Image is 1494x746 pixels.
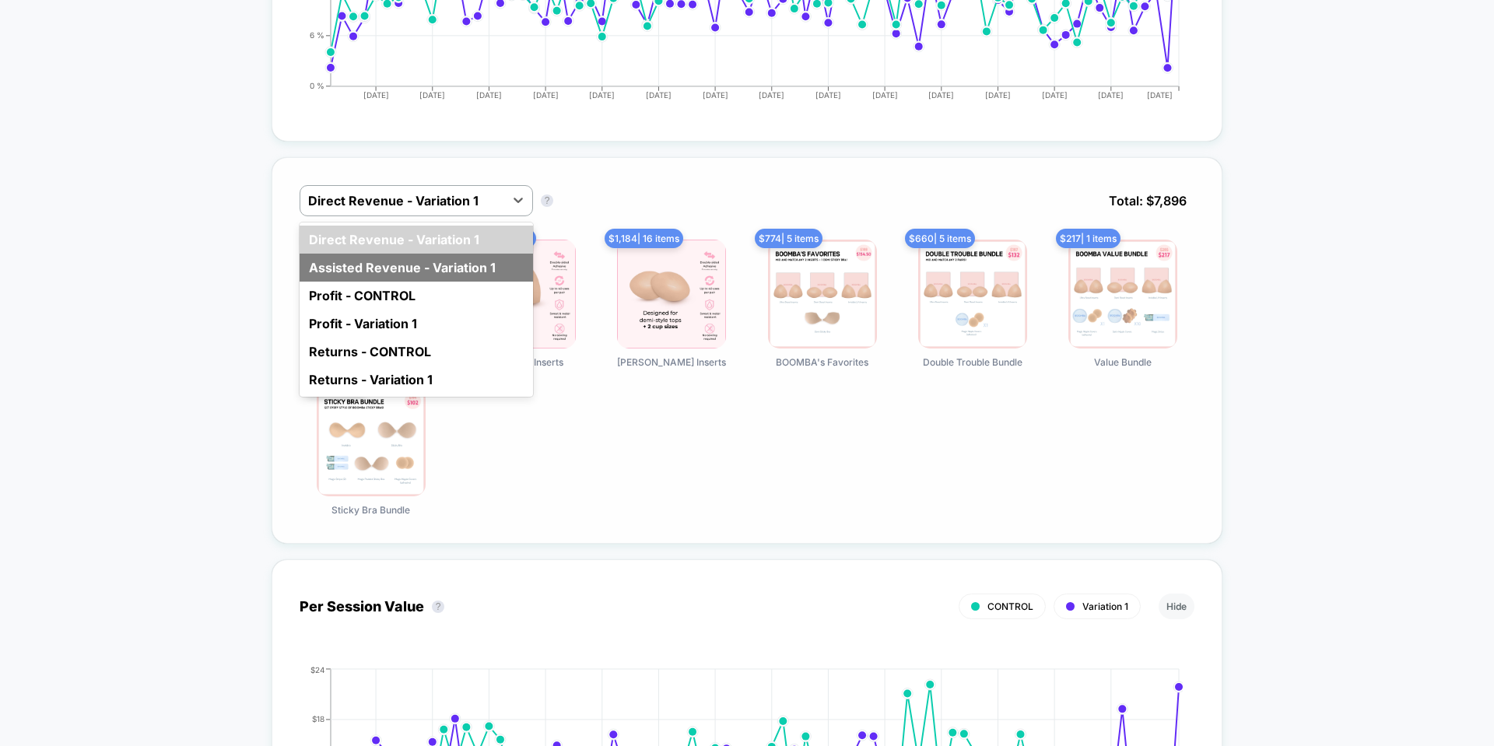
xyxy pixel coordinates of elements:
[617,240,726,348] img: Demi Boost Inserts
[815,90,841,100] tspan: [DATE]
[589,90,615,100] tspan: [DATE]
[923,356,1022,368] span: Double Trouble Bundle
[617,356,726,368] span: [PERSON_NAME] Inserts
[300,366,533,394] div: Returns - Variation 1
[363,90,388,100] tspan: [DATE]
[987,601,1033,612] span: CONTROL
[872,90,898,100] tspan: [DATE]
[476,90,502,100] tspan: [DATE]
[1099,90,1124,100] tspan: [DATE]
[1159,594,1194,619] button: Hide
[1042,90,1068,100] tspan: [DATE]
[300,226,533,254] div: Direct Revenue - Variation 1
[646,90,672,100] tspan: [DATE]
[918,240,1027,348] img: Double Trouble Bundle
[768,240,877,348] img: BOOMBA's Favorites
[1068,240,1177,348] img: Value Bundle
[532,90,558,100] tspan: [DATE]
[300,254,533,282] div: Assisted Revenue - Variation 1
[310,664,324,674] tspan: $24
[755,229,822,248] span: $ 774 | 5 items
[1148,90,1173,100] tspan: [DATE]
[1082,601,1128,612] span: Variation 1
[300,338,533,366] div: Returns - CONTROL
[929,90,955,100] tspan: [DATE]
[541,194,553,207] button: ?
[759,90,784,100] tspan: [DATE]
[300,310,533,338] div: Profit - Variation 1
[703,90,728,100] tspan: [DATE]
[312,714,324,723] tspan: $18
[432,601,444,613] button: ?
[905,229,975,248] span: $ 660 | 5 items
[331,504,410,516] span: Sticky Bra Bundle
[419,90,445,100] tspan: [DATE]
[776,356,868,368] span: BOOMBA's Favorites
[985,90,1011,100] tspan: [DATE]
[310,30,324,40] tspan: 6 %
[605,229,683,248] span: $ 1,184 | 16 items
[1101,185,1194,216] span: Total: $ 7,896
[1094,356,1152,368] span: Value Bundle
[1056,229,1120,248] span: $ 217 | 1 items
[300,282,533,310] div: Profit - CONTROL
[310,81,324,90] tspan: 0 %
[317,387,426,496] img: Sticky Bra Bundle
